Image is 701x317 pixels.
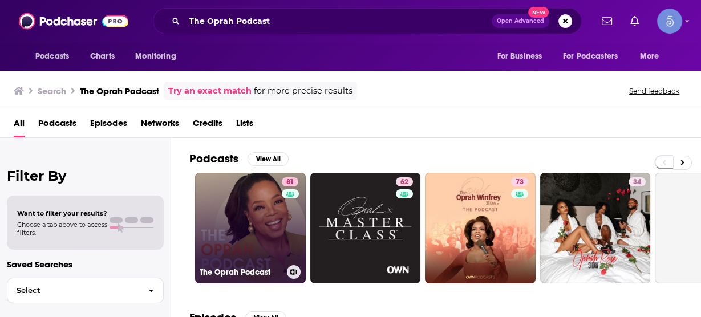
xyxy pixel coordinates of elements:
[90,114,127,137] a: Episodes
[497,48,542,64] span: For Business
[528,7,549,18] span: New
[632,46,674,67] button: open menu
[497,18,544,24] span: Open Advanced
[135,48,176,64] span: Monitoring
[400,177,408,188] span: 62
[90,48,115,64] span: Charts
[184,12,492,30] input: Search podcasts, credits, & more...
[200,267,282,277] h3: The Oprah Podcast
[14,114,25,137] a: All
[83,46,121,67] a: Charts
[626,11,643,31] a: Show notifications dropdown
[640,48,659,64] span: More
[396,177,413,186] a: 62
[563,48,618,64] span: For Podcasters
[489,46,556,67] button: open menu
[248,152,289,166] button: View All
[38,114,76,137] a: Podcasts
[556,46,634,67] button: open menu
[153,8,582,34] div: Search podcasts, credits, & more...
[80,86,159,96] h3: The Oprah Podcast
[17,221,107,237] span: Choose a tab above to access filters.
[511,177,528,186] a: 73
[127,46,191,67] button: open menu
[282,177,298,186] a: 81
[425,173,536,283] a: 73
[141,114,179,137] a: Networks
[492,14,549,28] button: Open AdvancedNew
[286,177,294,188] span: 81
[189,152,289,166] a: PodcastsView All
[236,114,253,137] a: Lists
[633,177,641,188] span: 34
[626,86,683,96] button: Send feedback
[7,287,139,294] span: Select
[35,48,69,64] span: Podcasts
[189,152,238,166] h2: Podcasts
[540,173,651,283] a: 34
[254,84,352,97] span: for more precise results
[657,9,682,34] img: User Profile
[17,209,107,217] span: Want to filter your results?
[657,9,682,34] span: Logged in as Spiral5-G1
[19,10,128,32] img: Podchaser - Follow, Share and Rate Podcasts
[310,173,421,283] a: 62
[168,84,252,97] a: Try an exact match
[7,278,164,303] button: Select
[7,168,164,184] h2: Filter By
[195,173,306,283] a: 81The Oprah Podcast
[27,46,84,67] button: open menu
[193,114,222,137] a: Credits
[629,177,646,186] a: 34
[516,177,524,188] span: 73
[597,11,617,31] a: Show notifications dropdown
[38,86,66,96] h3: Search
[7,259,164,270] p: Saved Searches
[657,9,682,34] button: Show profile menu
